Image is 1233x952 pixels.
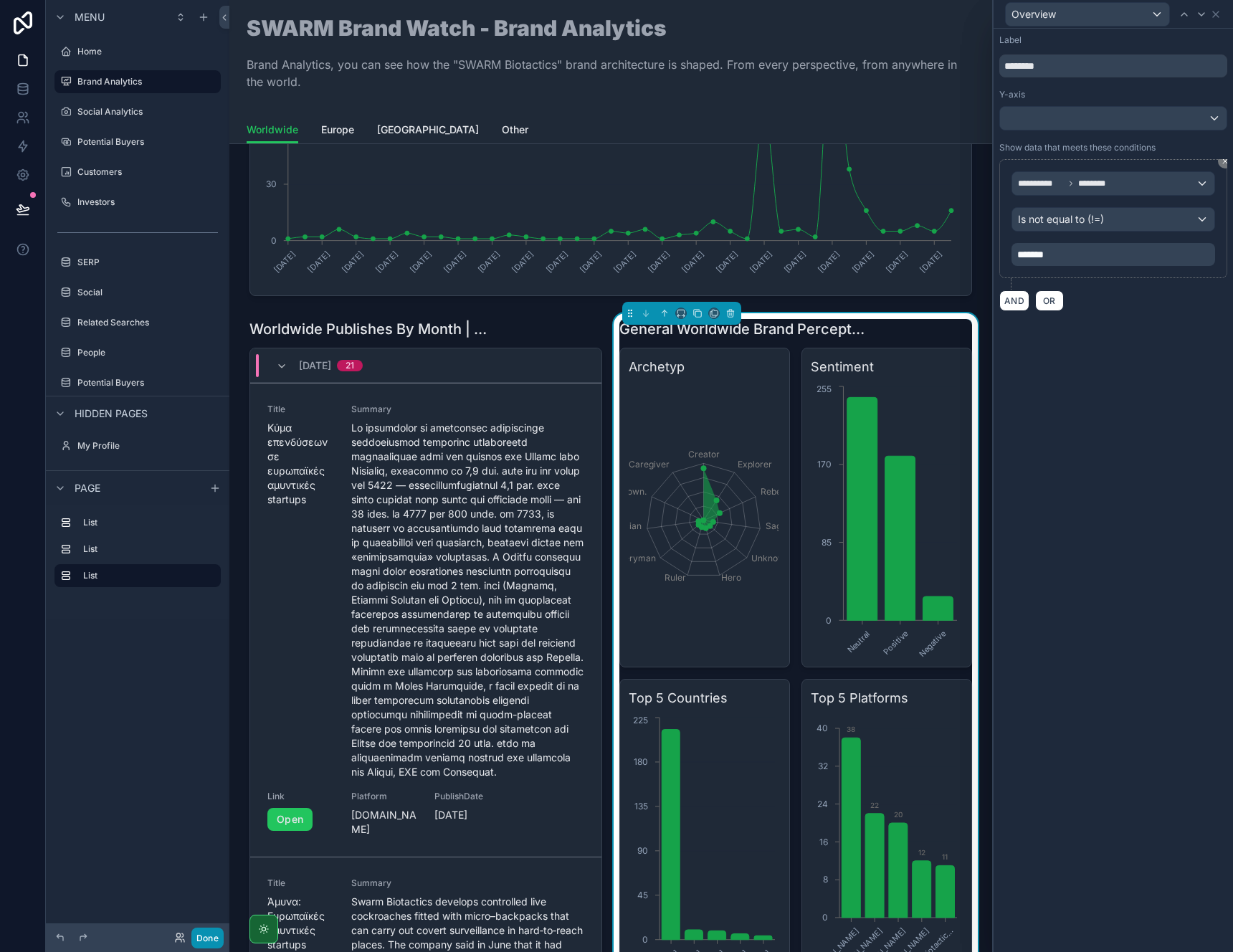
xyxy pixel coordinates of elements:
[54,161,221,184] a: Customers
[665,572,686,583] tspan: Ruler
[77,106,218,118] label: Social Analytics
[826,615,832,626] tspan: 0
[822,912,828,923] tspan: 0
[54,311,221,334] a: Related Searches
[999,34,1022,46] label: Label
[321,117,354,146] a: Europe
[247,117,298,144] a: Worldwide
[54,100,221,123] a: Social Analytics
[54,70,221,93] a: Brand Analytics
[629,459,670,470] tspan: Caregiver
[629,357,781,377] h3: Archetyp
[377,123,479,137] span: [GEOGRAPHIC_DATA]
[637,845,648,856] tspan: 90
[811,357,963,377] h3: Sentiment
[502,117,528,146] a: Other
[75,481,100,495] span: Page
[247,17,975,39] h1: SWARM Brand Watch - Brand Analytics
[882,629,910,657] text: Positive
[766,520,786,531] tspan: Sage
[688,449,720,460] tspan: Creator
[1005,2,1170,27] button: Overview
[629,688,781,708] h3: Top 5 Countries
[894,810,903,819] text: 20
[502,123,528,137] span: Other
[1011,7,1056,22] span: Overview
[54,130,221,153] a: Potential Buyers
[1011,207,1215,232] button: Is not equal to (!=)
[818,761,828,771] tspan: 32
[870,801,879,809] text: 22
[614,553,656,563] tspan: Everyman
[637,890,648,900] tspan: 45
[75,10,105,24] span: Menu
[77,166,218,178] label: Customers
[817,723,828,733] tspan: 40
[83,570,209,581] label: List
[606,486,647,497] tspan: Unknown.
[1040,295,1059,306] span: OR
[999,290,1029,311] button: AND
[811,383,963,658] div: chart
[77,136,218,148] label: Potential Buyers
[817,799,828,809] tspan: 24
[811,688,963,708] h3: Top 5 Platforms
[751,553,790,563] tspan: Unknown
[46,505,229,601] div: scrollable content
[321,123,354,137] span: Europe
[918,848,925,857] text: 12
[247,123,298,137] span: Worldwide
[54,341,221,364] a: People
[54,191,221,214] a: Investors
[629,383,781,658] div: chart
[77,317,218,328] label: Related Searches
[77,76,212,87] label: Brand Analytics
[761,486,784,497] tspan: Rebel
[247,56,975,90] p: Brand Analytics, you can see how the "SWARM Biotactics" brand architecture is shaped. From every ...
[633,715,648,725] tspan: 225
[817,384,832,394] tspan: 255
[54,434,221,457] a: My Profile
[299,358,331,373] span: [DATE]
[54,371,221,394] a: Potential Buyers
[77,46,218,57] label: Home
[822,537,832,548] tspan: 85
[1018,212,1104,227] span: Is not equal to (!=)
[819,837,828,847] tspan: 16
[77,347,218,358] label: People
[817,459,832,470] tspan: 170
[999,142,1156,153] label: Show data that meets these conditions
[77,257,218,268] label: SERP
[191,928,224,948] button: Done
[823,874,828,885] tspan: 8
[738,459,772,470] tspan: Explorer
[999,89,1025,100] label: Y-axis
[77,287,218,298] label: Social
[83,517,215,528] label: List
[619,319,865,339] h1: General Worldwide Brand Perception | Stats
[77,196,218,208] label: Investors
[377,117,479,146] a: [GEOGRAPHIC_DATA]
[54,251,221,274] a: SERP
[83,543,215,555] label: List
[77,440,218,452] label: My Profile
[634,756,648,767] tspan: 180
[918,629,948,659] text: Negative
[77,377,218,389] label: Potential Buyers
[642,934,648,945] tspan: 0
[634,801,648,811] tspan: 135
[75,406,148,421] span: Hidden pages
[54,281,221,304] a: Social
[847,725,855,733] text: 38
[721,572,741,583] tspan: Hero
[54,40,221,63] a: Home
[1035,290,1064,311] button: OR
[846,629,872,655] text: Neutral
[604,520,642,531] tspan: Magician
[346,360,354,371] div: 21
[942,852,948,861] text: 11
